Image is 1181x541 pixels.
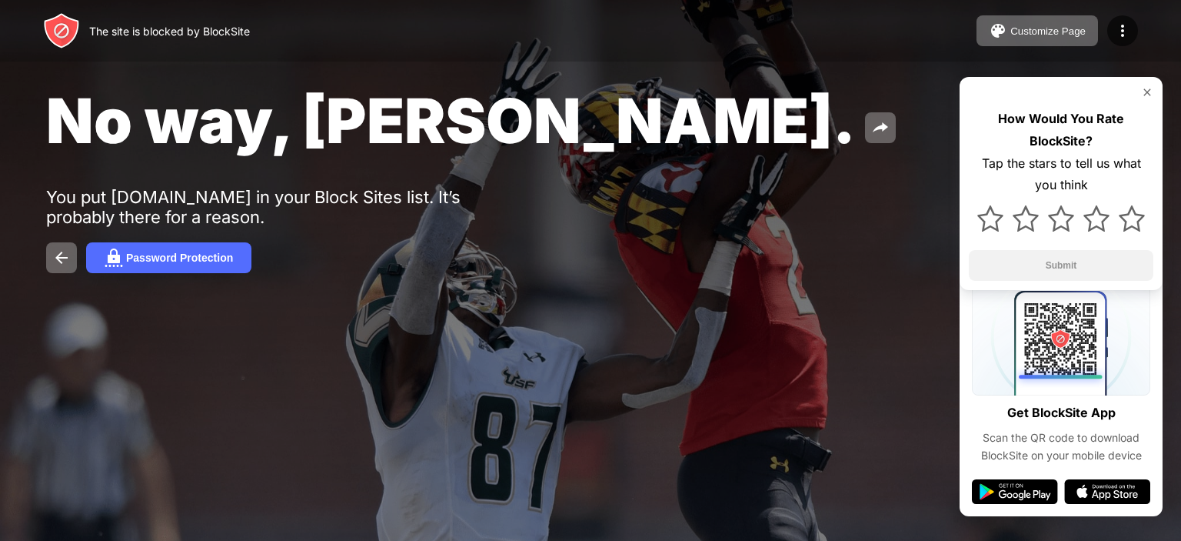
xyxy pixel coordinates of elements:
img: header-logo.svg [43,12,80,49]
img: star.svg [1048,205,1074,232]
iframe: Banner [46,347,410,523]
img: star.svg [1013,205,1039,232]
button: Password Protection [86,242,251,273]
div: You put [DOMAIN_NAME] in your Block Sites list. It’s probably there for a reason. [46,187,521,227]
img: back.svg [52,249,71,267]
img: menu-icon.svg [1113,22,1132,40]
img: password.svg [105,249,123,267]
div: Get BlockSite App [1007,402,1116,424]
span: No way, [PERSON_NAME]. [46,83,856,158]
img: pallet.svg [989,22,1007,40]
img: rate-us-close.svg [1141,86,1153,99]
button: Submit [969,250,1153,281]
div: Password Protection [126,252,233,264]
img: star.svg [1119,205,1145,232]
img: share.svg [871,119,890,137]
img: star.svg [977,205,1003,232]
div: The site is blocked by BlockSite [89,25,250,38]
div: Scan the QR code to download BlockSite on your mobile device [972,429,1150,464]
img: app-store.svg [1064,479,1150,504]
div: Customize Page [1010,25,1086,37]
button: Customize Page [976,15,1098,46]
img: star.svg [1083,205,1109,232]
img: google-play.svg [972,479,1058,504]
div: How Would You Rate BlockSite? [969,108,1153,152]
div: Tap the stars to tell us what you think [969,152,1153,197]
